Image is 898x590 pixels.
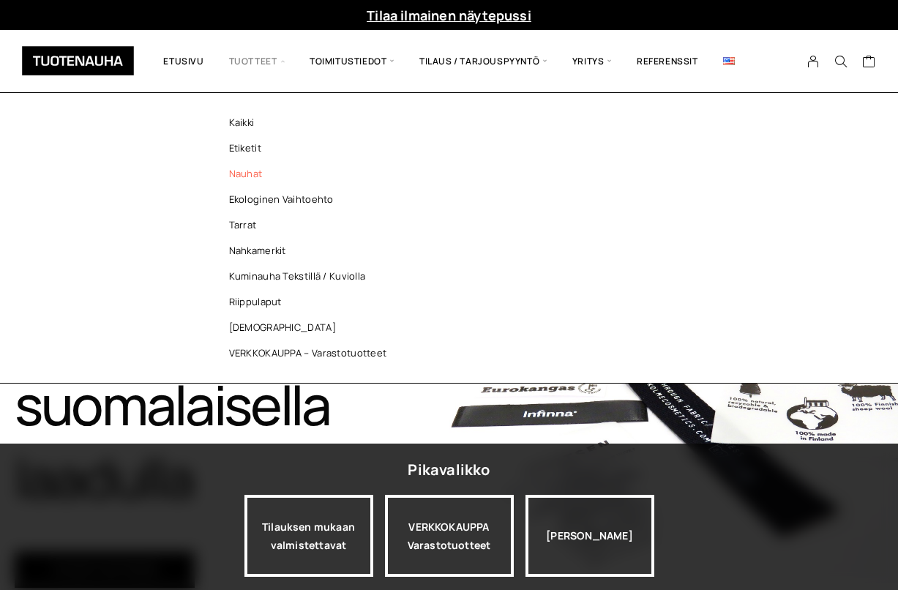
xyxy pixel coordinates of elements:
[862,54,876,72] a: Cart
[799,55,828,68] a: My Account
[206,289,418,315] a: Riippulaput
[206,161,418,187] a: Nauhat
[297,41,407,81] span: Toimitustiedot
[217,41,297,81] span: Tuotteet
[206,187,418,212] a: Ekologinen vaihtoehto
[206,135,418,161] a: Etiketit
[206,110,418,135] a: Kaikki
[206,315,418,340] a: [DEMOGRAPHIC_DATA]
[206,212,418,238] a: Tarrat
[525,495,654,577] div: [PERSON_NAME]
[367,7,531,24] a: Tilaa ilmainen näytepussi
[385,495,514,577] a: VERKKOKAUPPAVarastotuotteet
[827,55,855,68] button: Search
[723,57,735,65] img: English
[151,41,216,81] a: Etusivu
[624,41,711,81] a: Referenssit
[22,46,134,75] img: Tuotenauha Oy
[244,495,373,577] a: Tilauksen mukaan valmistettavat
[408,457,490,483] div: Pikavalikko
[560,41,624,81] span: Yritys
[206,264,418,289] a: Kuminauha tekstillä / kuviolla
[206,340,418,366] a: VERKKOKAUPPA – Varastotuotteet
[206,238,418,264] a: Nahkamerkit
[385,495,514,577] div: VERKKOKAUPPA Varastotuotteet
[407,41,560,81] span: Tilaus / Tarjouspyyntö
